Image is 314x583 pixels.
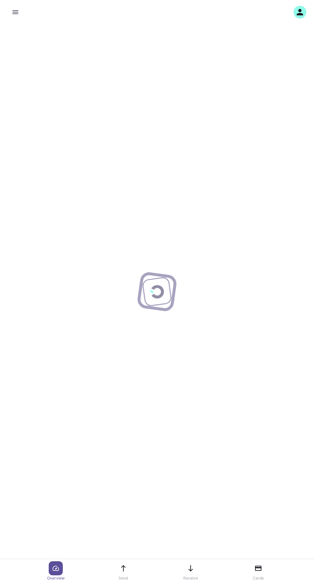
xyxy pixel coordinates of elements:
[47,575,65,581] p: Overview
[44,561,67,581] a: Overview
[112,561,135,581] a: Send
[247,561,270,581] a: Cards
[253,575,264,581] p: Cards
[179,561,202,581] a: Receive
[183,575,198,581] p: Receive
[119,575,128,581] p: Send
